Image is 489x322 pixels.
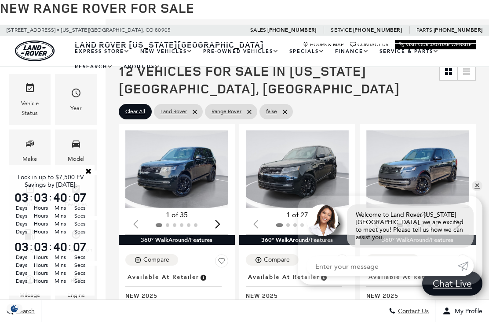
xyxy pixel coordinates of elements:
[330,44,374,59] a: Finance
[52,261,69,269] span: Mins
[15,41,55,61] img: Land Rover
[52,191,69,204] span: 40
[71,191,88,204] span: 07
[7,27,171,33] a: [STREET_ADDRESS] • [US_STATE][GEOGRAPHIC_DATA], CO 80905
[374,44,444,59] a: Service & Parts
[9,74,51,125] div: VehicleVehicle Status
[33,191,49,204] span: 03
[70,104,82,113] div: Year
[25,81,35,99] span: Vehicle
[33,220,49,228] span: Hours
[436,300,489,322] button: Open user profile menu
[71,85,81,104] span: Year
[33,277,49,285] span: Hours
[13,212,30,220] span: Days
[125,271,228,308] a: Available at RetailerNew 2025Range Rover SE
[303,42,344,48] a: Hours & Map
[69,39,269,50] a: Land Rover [US_STATE][GEOGRAPHIC_DATA]
[399,42,472,48] a: Visit Our Jaguar Website
[246,271,349,308] a: Available at RetailerNew 2025Range Rover SE
[52,253,69,261] span: Mins
[68,154,84,164] div: Model
[347,204,474,248] div: Welcome to Land Rover [US_STATE][GEOGRAPHIC_DATA], we are excited to meet you! Please tell us how...
[33,212,49,220] span: Hours
[55,74,97,125] div: YearYear
[246,130,349,208] img: 2025 LAND ROVER Range Rover SE 1
[13,261,30,269] span: Days
[246,254,299,266] button: Compare Vehicle
[212,106,241,117] span: Range Rover
[451,307,482,315] span: My Profile
[215,254,228,271] button: Save Vehicle
[7,25,60,36] span: [STREET_ADDRESS] •
[119,62,400,97] span: 12 Vehicles for Sale in [US_STATE][GEOGRAPHIC_DATA], [GEOGRAPHIC_DATA]
[146,25,153,36] span: CO
[366,130,469,208] img: 2025 LAND ROVER Range Rover SE 1
[71,212,88,220] span: Secs
[52,228,69,236] span: Mins
[9,130,51,170] div: MakeMake
[18,174,84,189] span: Lock in up to $7,500 EV Savings by [DATE].
[366,271,469,308] a: Available at RetailerNew 2025Range Rover SE
[71,269,88,277] span: Secs
[246,130,349,208] div: 1 / 2
[119,235,235,245] div: 360° WalkAround/Features
[30,191,33,204] span: :
[416,27,432,33] span: Parts
[143,256,169,264] div: Compare
[33,253,49,261] span: Hours
[155,25,171,36] span: 80905
[25,136,35,154] span: Make
[33,204,49,212] span: Hours
[15,41,55,61] a: land-rover
[52,212,69,220] span: Mins
[33,228,49,236] span: Hours
[266,106,277,117] span: false
[161,106,187,117] span: Land Rover
[69,59,118,74] a: Research
[13,220,30,228] span: Days
[350,42,388,48] a: Contact Us
[55,130,97,170] div: ModelModel
[125,254,178,266] button: Compare Vehicle
[71,277,88,285] span: Secs
[49,240,52,253] span: :
[125,130,228,208] img: 2025 LAND ROVER Range Rover SE 1
[52,241,69,253] span: 40
[248,272,320,282] span: Available at Retailer
[239,235,355,245] div: 360° WalkAround/Features
[13,277,30,285] span: Days
[246,210,349,220] div: 1 of 27
[13,204,30,212] span: Days
[118,59,166,74] a: About Us
[71,228,88,236] span: Secs
[52,204,69,212] span: Mins
[125,291,222,300] span: New 2025
[15,99,44,118] div: Vehicle Status
[307,256,458,276] input: Enter your message
[69,44,476,74] nav: Main Navigation
[13,191,30,204] span: 03
[71,253,88,261] span: Secs
[13,241,30,253] span: 03
[199,272,207,282] span: Vehicle is in stock and ready for immediate delivery. Due to demand, availability is subject to c...
[71,220,88,228] span: Secs
[71,204,88,212] span: Secs
[307,204,338,236] img: Agent profile photo
[458,256,474,276] a: Submit
[13,253,30,261] span: Days
[4,304,25,313] img: Opt-Out Icon
[135,44,198,59] a: New Vehicles
[30,240,33,253] span: :
[71,261,88,269] span: Secs
[33,241,49,253] span: 03
[61,25,144,36] span: [US_STATE][GEOGRAPHIC_DATA],
[366,130,469,208] div: 1 / 2
[128,272,199,282] span: Available at Retailer
[212,215,224,234] div: Next slide
[250,27,266,33] span: Sales
[75,39,264,50] span: Land Rover [US_STATE][GEOGRAPHIC_DATA]
[52,269,69,277] span: Mins
[246,291,342,300] span: New 2025
[22,154,37,164] div: Make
